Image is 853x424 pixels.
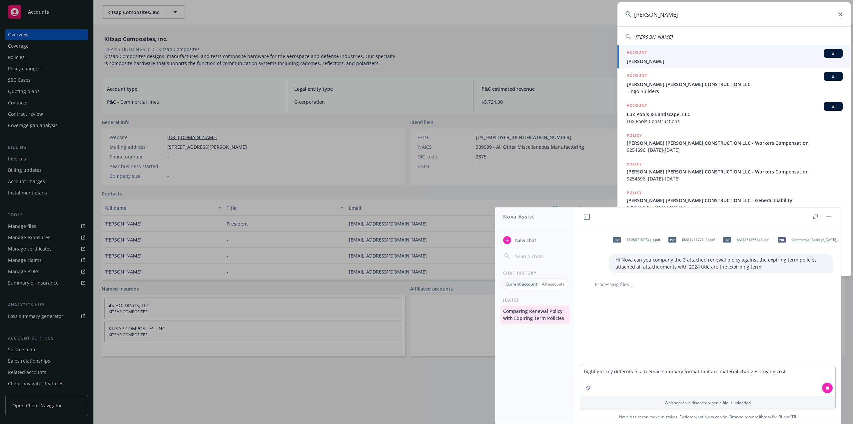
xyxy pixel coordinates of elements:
p: Hi Nova can you company the 3 attached renewal ploicy against the expiring term policies attached... [615,256,826,270]
textarea: highlight key differnts in a n email summary format that are material changes driving cost [580,365,835,396]
h5: POLICY [627,189,642,196]
span: BI [827,103,840,109]
div: pdfESO55715773 (1).pdf [609,232,661,248]
span: BKS55715773 (1).pdf [682,238,715,242]
h5: ACCOUNT [627,72,647,80]
span: pdf [778,237,786,242]
span: [PERSON_NAME] [PERSON_NAME] CONSTRUCTION LLC - General Liability [627,197,843,204]
a: POLICY[PERSON_NAME] [PERSON_NAME] CONSTRUCTION LLC - Workers Compensation9254696, [DATE]-[DATE] [617,128,851,157]
p: Current account [505,281,537,287]
button: Comparing Renewal Policy with Expiring Term Policies [500,306,569,324]
span: Lux Pools Constructions [627,118,843,125]
a: ACCOUNTBILux Pools & Landscape, LLCLux Pools Constructions [617,98,851,128]
a: TR [791,414,796,420]
span: Nova Assist can make mistakes. Explore what Nova can do: Browse prompt library for and [619,410,796,424]
span: [PERSON_NAME] [PERSON_NAME] CONSTRUCTION LLC - Workers Compensation [627,139,843,146]
span: BAS55715773 (1).pdf [737,238,769,242]
button: New chat [500,234,569,246]
span: [PERSON_NAME] [635,34,673,40]
div: Chat History [495,270,575,276]
input: Search... [617,2,851,26]
span: Lux Pools & Landscape, LLC [627,111,843,118]
span: pdf [668,237,676,242]
input: Search chats [514,252,567,261]
h5: POLICY [627,161,642,167]
span: New chat [514,237,536,244]
div: Processing files... [588,281,833,288]
h1: Nova Assist [503,213,534,220]
span: 000965903, [DATE]-[DATE] [627,204,843,211]
span: [PERSON_NAME] [627,58,843,65]
h5: ACCOUNT [627,102,647,110]
p: All accounts [542,281,564,287]
a: BI [778,414,782,420]
a: ACCOUNTBI[PERSON_NAME] [PERSON_NAME] CONSTRUCTION LLCTingo Builders [617,68,851,98]
span: BI [827,50,840,56]
div: pdfBAS55715773 (1).pdf [719,232,771,248]
span: pdf [723,237,731,242]
a: ACCOUNTBI[PERSON_NAME] [617,45,851,68]
span: 9254696, [DATE]-[DATE] [627,175,843,182]
p: Web search is disabled when a file is uploaded [584,400,831,406]
span: pdf [613,237,621,242]
div: [DATE] [495,297,575,303]
span: ESO55715773 (1).pdf [627,238,660,242]
h5: ACCOUNT [627,49,647,57]
div: pdfBKS55715773 (1).pdf [664,232,716,248]
span: [PERSON_NAME] [PERSON_NAME] CONSTRUCTION LLC [627,81,843,88]
a: POLICY[PERSON_NAME] [PERSON_NAME] CONSTRUCTION LLC - General Liability000965903, [DATE]-[DATE] [617,186,851,215]
h5: POLICY [627,132,642,139]
span: BI [827,73,840,79]
span: [PERSON_NAME] [PERSON_NAME] CONSTRUCTION LLC - Workers Compensation [627,168,843,175]
span: Tingo Builders [627,88,843,95]
span: 9254696, [DATE]-[DATE] [627,146,843,153]
a: POLICY[PERSON_NAME] [PERSON_NAME] CONSTRUCTION LLC - Workers Compensation9254696, [DATE]-[DATE] [617,157,851,186]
